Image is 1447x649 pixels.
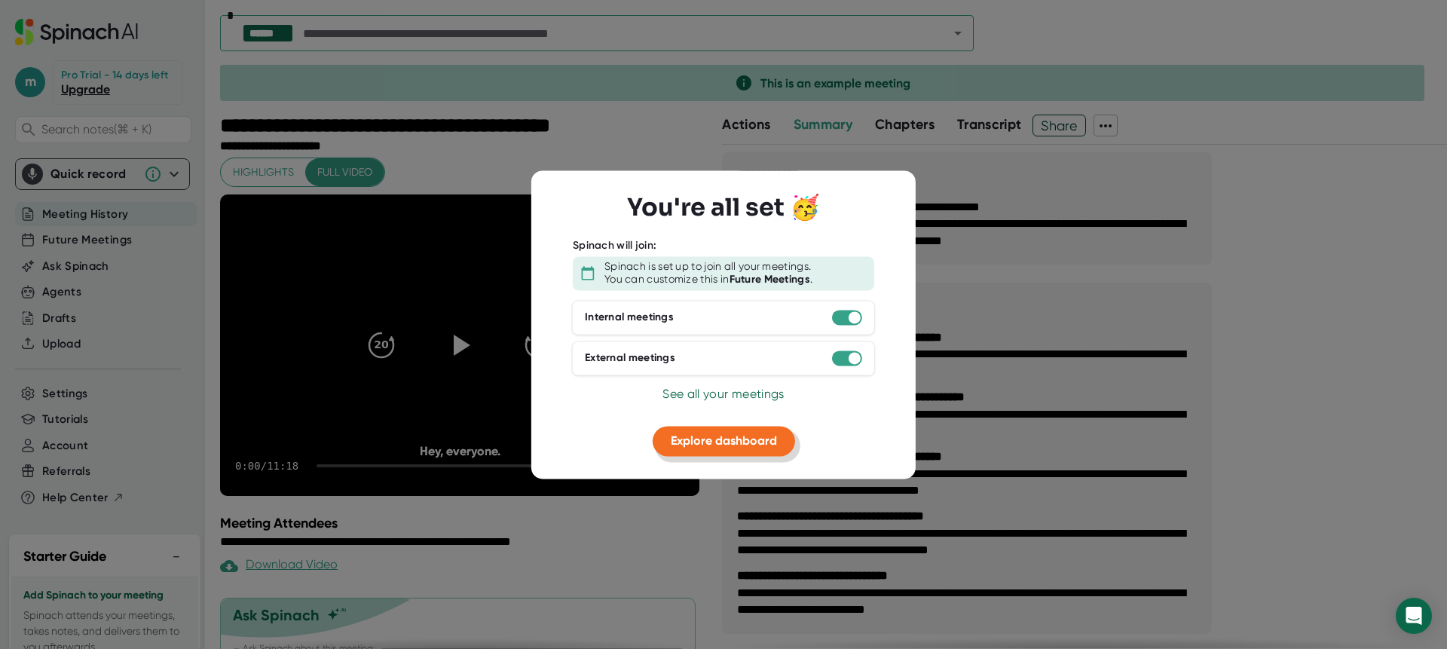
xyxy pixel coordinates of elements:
div: Spinach will join: [573,239,656,253]
button: Explore dashboard [653,426,795,456]
div: You can customize this in . [604,273,812,286]
button: See all your meetings [662,385,784,403]
div: Internal meetings [585,311,674,324]
span: Explore dashboard [671,433,777,448]
div: Spinach is set up to join all your meetings. [604,260,811,274]
div: Open Intercom Messenger [1396,598,1432,634]
h3: You're all set 🥳 [627,193,820,222]
div: External meetings [585,351,675,365]
b: Future Meetings [730,273,811,286]
span: See all your meetings [662,387,784,401]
